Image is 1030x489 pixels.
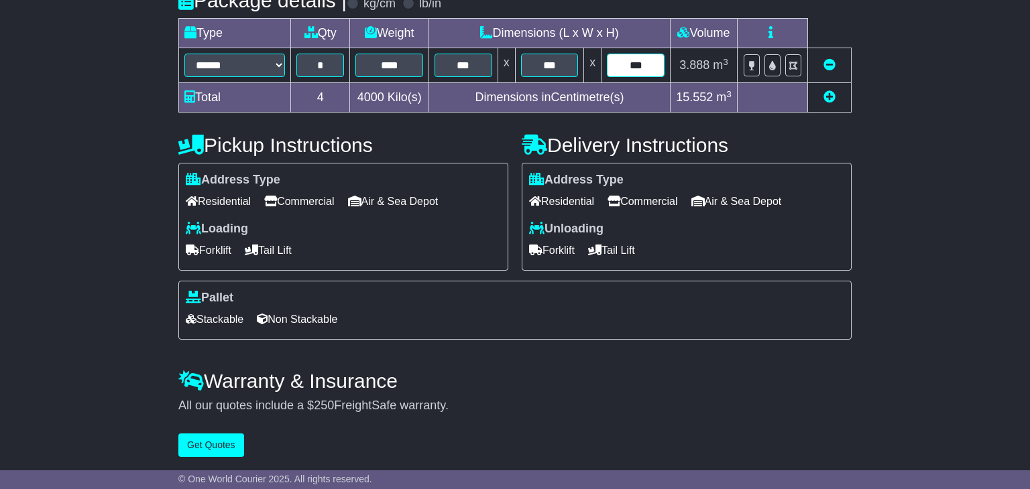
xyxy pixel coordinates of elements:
td: Kilo(s) [350,83,429,113]
td: Volume [670,19,737,48]
span: Tail Lift [245,240,292,261]
label: Pallet [186,291,233,305]
span: Forklift [529,240,575,261]
span: Forklift [186,240,231,261]
span: Stackable [186,309,243,330]
sup: 3 [723,57,728,67]
span: 15.552 [676,90,713,104]
span: Commercial [608,191,677,212]
td: Dimensions in Centimetre(s) [429,83,671,113]
td: Type [179,19,291,48]
label: Address Type [529,173,624,188]
label: Unloading [529,222,604,236]
span: © One World Courier 2025. All rights reserved. [178,474,372,484]
span: Commercial [264,191,334,212]
a: Add new item [823,90,836,104]
td: Weight [350,19,429,48]
td: Qty [291,19,350,48]
span: Air & Sea Depot [348,191,439,212]
span: m [716,90,732,104]
td: 4 [291,83,350,113]
label: Loading [186,222,248,236]
span: Residential [186,191,251,212]
span: Non Stackable [257,309,337,330]
span: Tail Lift [588,240,635,261]
span: 3.888 [679,58,709,72]
button: Get Quotes [178,433,244,457]
a: Remove this item [823,58,836,72]
td: x [584,48,602,83]
td: Total [179,83,291,113]
label: Address Type [186,173,280,188]
sup: 3 [726,89,732,99]
span: Residential [529,191,594,212]
td: Dimensions (L x W x H) [429,19,671,48]
span: 250 [314,399,334,412]
h4: Pickup Instructions [178,134,508,156]
h4: Delivery Instructions [522,134,852,156]
h4: Warranty & Insurance [178,370,852,392]
td: x [498,48,515,83]
span: 4000 [357,90,384,104]
span: m [713,58,728,72]
div: All our quotes include a $ FreightSafe warranty. [178,399,852,413]
span: Air & Sea Depot [691,191,782,212]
